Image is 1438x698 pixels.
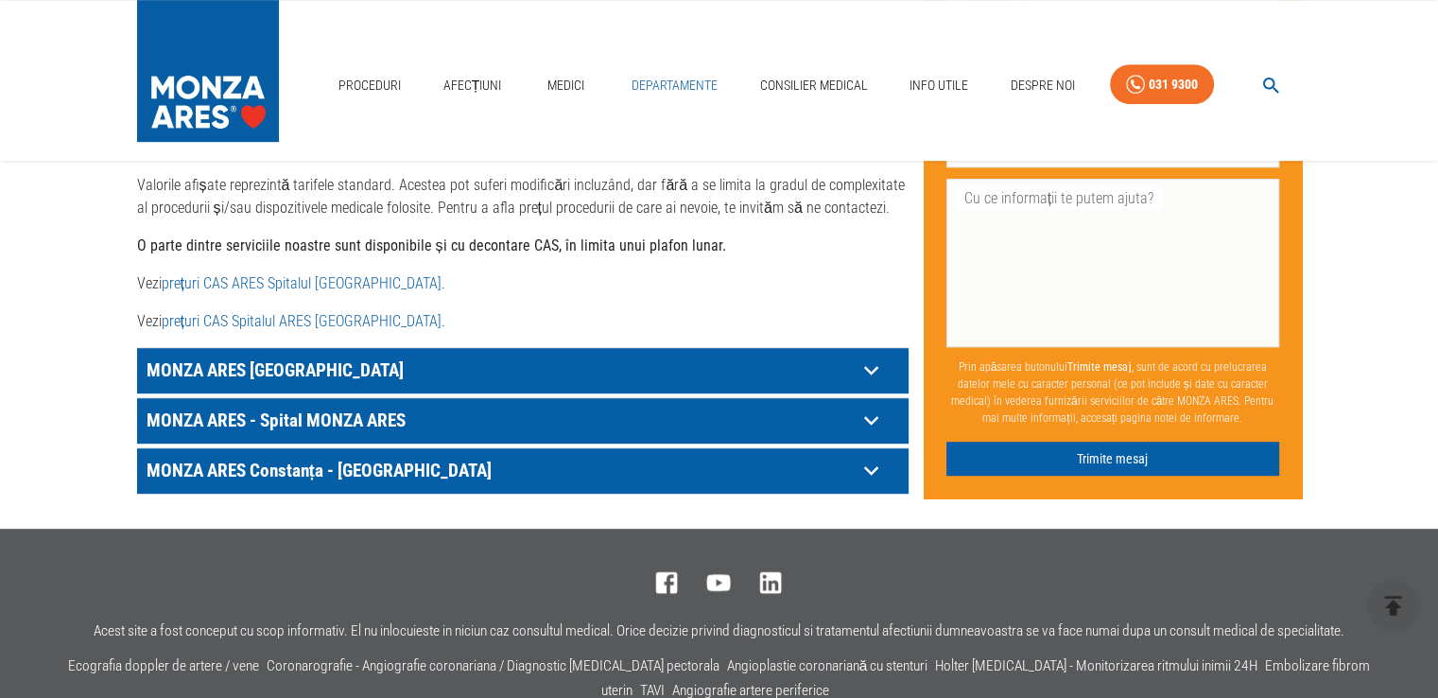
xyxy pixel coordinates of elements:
p: Valorile afișate reprezintă tarifele standard. Acestea pot suferi modificări incluzând, dar fără ... [137,174,909,219]
a: Proceduri [331,66,408,105]
a: Afecțiuni [436,66,510,105]
a: Coronarografie - Angiografie coronariana / Diagnostic [MEDICAL_DATA] pectorala [267,657,719,674]
a: Consilier Medical [752,66,875,105]
div: 031 9300 [1149,73,1198,96]
div: MONZA ARES [GEOGRAPHIC_DATA] [137,348,909,393]
a: prețuri CAS Spitalul ARES [GEOGRAPHIC_DATA] [162,312,442,330]
p: MONZA ARES [GEOGRAPHIC_DATA] [142,356,857,385]
a: 031 9300 [1110,64,1214,105]
div: MONZA ARES Constanța - [GEOGRAPHIC_DATA] [137,448,909,494]
p: Prin apăsarea butonului , sunt de acord cu prelucrarea datelor mele cu caracter personal (ce pot ... [946,350,1279,433]
p: Vezi . [137,310,909,333]
p: MONZA ARES Constanța - [GEOGRAPHIC_DATA] [142,456,857,485]
a: Departamente [624,66,725,105]
a: Info Utile [902,66,976,105]
a: Holter [MEDICAL_DATA] - Monitorizarea ritmului inimii 24H [935,657,1257,674]
p: Acest site a fost conceput cu scop informativ. El nu inlocuieste in niciun caz consultul medical.... [94,623,1344,639]
a: prețuri CAS ARES Spitalul [GEOGRAPHIC_DATA] [162,274,442,292]
a: Ecografia doppler de artere / vene [68,657,259,674]
div: MONZA ARES - Spital MONZA ARES [137,398,909,444]
button: Trimite mesaj [946,441,1279,476]
p: MONZA ARES - Spital MONZA ARES [142,406,857,435]
button: delete [1367,580,1419,632]
a: Medici [536,66,597,105]
p: Vezi . [137,272,909,295]
a: Angioplastie coronariană cu stenturi [727,657,928,674]
strong: O parte dintre serviciile noastre sunt disponibile și cu decontare CAS, în limita unui plafon lunar. [137,236,726,254]
a: Despre Noi [1003,66,1083,105]
b: Trimite mesaj [1067,359,1131,373]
